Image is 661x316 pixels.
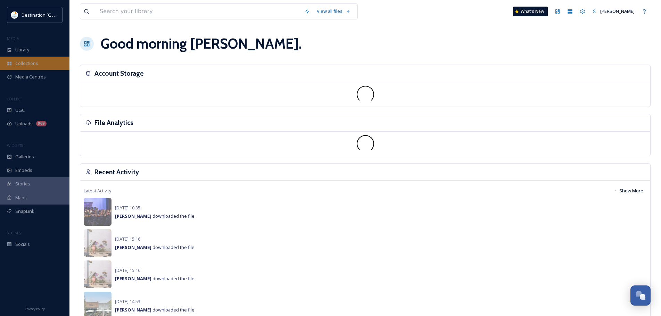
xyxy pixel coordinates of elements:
span: Library [15,47,29,53]
span: downloaded the file. [115,307,196,313]
img: download.png [11,11,18,18]
strong: [PERSON_NAME] [115,307,151,313]
span: downloaded the file. [115,275,196,282]
span: [DATE] 15:16 [115,267,140,273]
span: [PERSON_NAME] [600,8,635,14]
button: Open Chat [630,285,651,306]
img: 58cd71cf-c7fc-4a37-a43d-6d1229de6539.jpg [84,198,111,226]
a: What's New [513,7,548,16]
h3: Recent Activity [94,167,139,177]
span: WIDGETS [7,143,23,148]
span: COLLECT [7,96,22,101]
span: Destination [GEOGRAPHIC_DATA] [22,11,91,18]
span: UGC [15,107,25,114]
strong: [PERSON_NAME] [115,244,151,250]
strong: [PERSON_NAME] [115,275,151,282]
button: Show More [610,184,647,198]
h3: File Analytics [94,118,133,128]
span: Privacy Policy [25,307,45,311]
a: View all files [313,5,354,18]
span: Media Centres [15,74,46,80]
span: SOCIALS [7,230,21,235]
span: Maps [15,194,27,201]
span: Uploads [15,120,33,127]
h3: Account Storage [94,68,144,78]
strong: [PERSON_NAME] [115,213,151,219]
span: downloaded the file. [115,213,196,219]
span: Collections [15,60,38,67]
span: Embeds [15,167,32,174]
span: Latest Activity [84,188,111,194]
span: Stories [15,181,30,187]
span: MEDIA [7,36,19,41]
span: [DATE] 14:53 [115,298,140,305]
img: ebb3ef78-fb0a-43a0-ab22-a81432fa0776.jpg [84,260,111,288]
input: Search your library [96,4,301,19]
span: [DATE] 15:16 [115,236,140,242]
span: Galleries [15,153,34,160]
span: SnapLink [15,208,34,215]
h1: Good morning [PERSON_NAME] . [101,33,302,54]
span: [DATE] 10:35 [115,205,140,211]
div: 969 [36,121,47,126]
span: Socials [15,241,30,248]
img: ebb3ef78-fb0a-43a0-ab22-a81432fa0776.jpg [84,229,111,257]
a: [PERSON_NAME] [589,5,638,18]
a: Privacy Policy [25,304,45,313]
span: downloaded the file. [115,244,196,250]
